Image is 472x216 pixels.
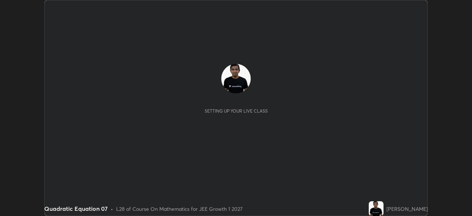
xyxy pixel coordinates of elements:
div: [PERSON_NAME] [386,205,428,213]
img: bfd0faf14fc840c19c4a20ce777cb771.jpg [221,64,251,93]
div: Setting up your live class [205,108,268,114]
div: L28 of Course On Mathematics for JEE Growth 1 2027 [116,205,243,213]
div: • [111,205,113,213]
img: bfd0faf14fc840c19c4a20ce777cb771.jpg [369,201,383,216]
div: Quadratic Equation 07 [44,204,108,213]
